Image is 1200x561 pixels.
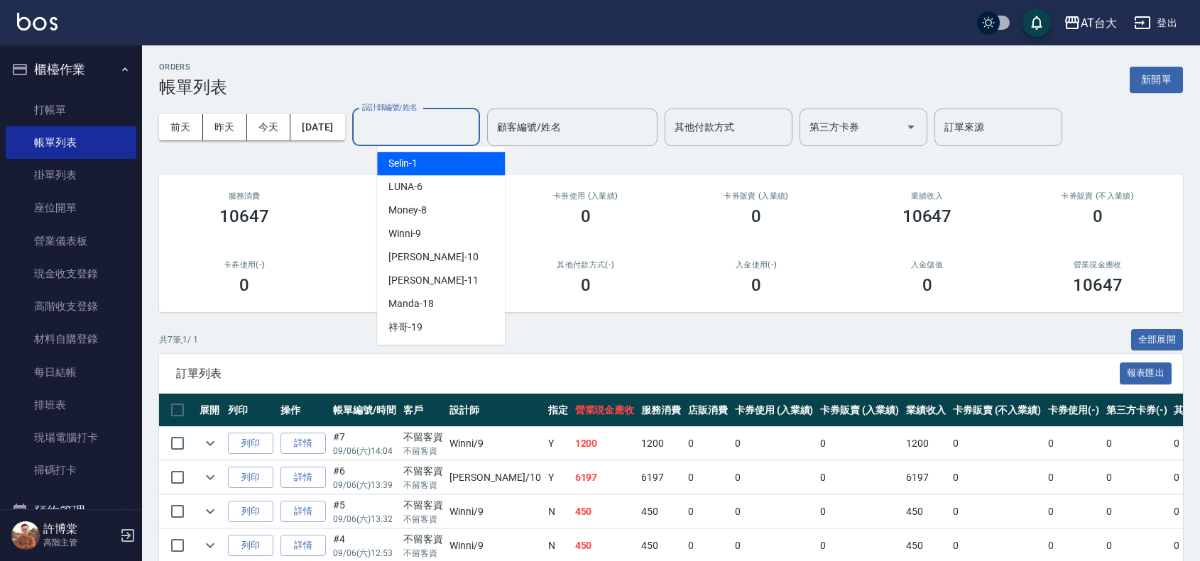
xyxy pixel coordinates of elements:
th: 店販消費 [684,394,731,427]
h3: 0 [581,206,591,226]
td: 1200 [902,427,949,460]
td: Y [545,427,572,460]
h2: 營業現金應收 [1030,260,1166,270]
h3: 0 [751,275,761,295]
span: [PERSON_NAME] -11 [388,273,478,288]
th: 指定 [545,394,572,427]
button: 列印 [228,467,273,489]
img: Person [11,521,40,550]
td: 0 [731,461,817,494]
button: AT台大 [1058,9,1123,38]
span: Selin -1 [388,156,418,171]
p: 09/06 (六) 14:04 [333,445,396,457]
a: 排班表 [6,389,136,421]
button: 櫃檯作業 [6,51,136,88]
span: Winni -9 [388,226,421,241]
div: 不留客資 [403,464,443,479]
td: 0 [684,495,731,528]
td: [PERSON_NAME] /10 [446,461,544,494]
div: AT台大 [1081,14,1117,32]
p: 09/06 (六) 13:39 [333,479,396,491]
td: 0 [684,461,731,494]
td: 6197 [638,461,684,494]
td: 450 [902,495,949,528]
td: 6197 [902,461,949,494]
p: 共 7 筆, 1 / 1 [159,333,198,346]
h3: 帳單列表 [159,77,227,97]
p: 09/06 (六) 12:53 [333,547,396,560]
h3: 0 [751,206,761,226]
td: 0 [1044,427,1103,460]
h2: 卡券販賣 (入業績) [688,191,824,201]
td: 0 [949,495,1044,528]
span: 祥哥 -19 [388,320,422,335]
h2: 店販消費 [347,191,483,201]
th: 客戶 [400,394,447,427]
span: [PERSON_NAME] -10 [388,250,478,265]
td: 6197 [572,461,638,494]
h3: 0 [239,275,249,295]
td: Winni /9 [446,495,544,528]
td: 450 [572,495,638,528]
div: 不留客資 [403,430,443,445]
th: 第三方卡券(-) [1103,394,1171,427]
td: 1200 [638,427,684,460]
td: 0 [731,427,817,460]
button: 預約管理 [6,493,136,530]
a: 新開單 [1130,72,1183,86]
a: 營業儀表板 [6,225,136,257]
button: 登出 [1128,10,1183,36]
th: 卡券使用 (入業績) [731,394,817,427]
th: 帳單編號/時間 [329,394,400,427]
h2: ORDERS [159,62,227,72]
td: 0 [731,495,817,528]
a: 帳單列表 [6,126,136,159]
td: #6 [329,461,400,494]
button: 列印 [228,433,273,455]
h3: 10647 [902,206,952,226]
th: 卡券販賣 (入業績) [817,394,902,427]
p: 09/06 (六) 13:32 [333,513,396,526]
button: 列印 [228,501,273,523]
p: 不留客資 [403,547,443,560]
h3: 服務消費 [176,191,312,201]
th: 展開 [196,394,224,427]
td: #7 [329,427,400,460]
button: expand row [200,467,221,488]
button: expand row [200,433,221,454]
button: expand row [200,501,221,522]
h3: 10647 [1073,275,1123,295]
a: 高階收支登錄 [6,290,136,323]
p: 不留客資 [403,479,443,491]
td: 450 [638,495,684,528]
button: [DATE] [290,114,344,140]
h3: 0 [922,275,932,295]
span: Money -8 [388,203,427,218]
span: LUNA -6 [388,179,422,194]
h2: 卡券使用(-) [176,260,312,270]
button: 今天 [247,114,291,140]
th: 列印 [224,394,277,427]
td: 0 [684,427,731,460]
a: 打帳單 [6,94,136,126]
a: 材料自購登錄 [6,323,136,355]
a: 座位開單 [6,191,136,224]
h2: 卡券使用 (入業績) [518,191,654,201]
a: 每日結帳 [6,356,136,389]
button: 報表匯出 [1120,362,1172,384]
th: 服務消費 [638,394,684,427]
td: 0 [949,427,1044,460]
td: 0 [1103,495,1171,528]
button: expand row [200,535,221,556]
p: 不留客資 [403,445,443,457]
a: 現金收支登錄 [6,257,136,290]
h5: 許博棠 [43,522,116,536]
h2: 業績收入 [858,191,995,201]
h3: 0 [1093,206,1103,226]
td: 0 [1044,461,1103,494]
a: 現場電腦打卡 [6,421,136,454]
td: 0 [817,495,902,528]
div: 不留客資 [403,498,443,513]
th: 營業現金應收 [572,394,638,427]
td: 0 [817,461,902,494]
